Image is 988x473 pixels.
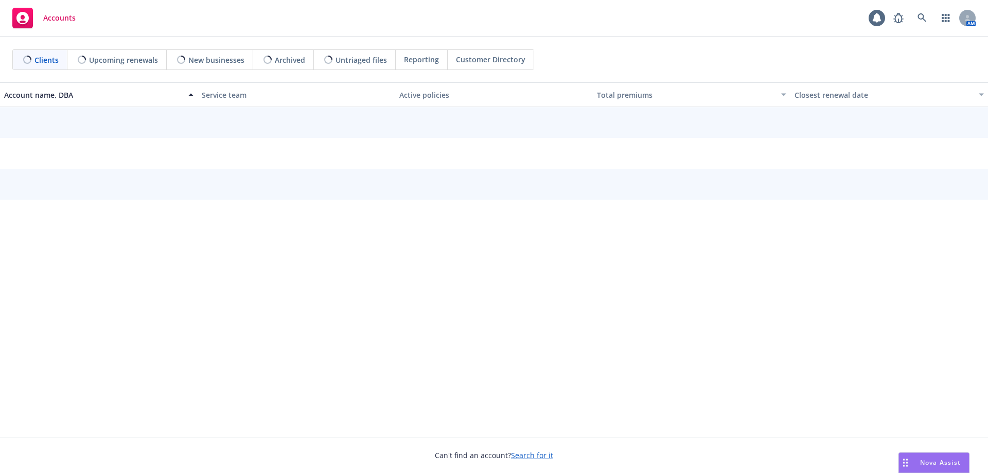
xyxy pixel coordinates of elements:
button: Closest renewal date [790,82,988,107]
span: Can't find an account? [435,450,553,461]
span: Untriaged files [336,55,387,65]
span: Archived [275,55,305,65]
span: Reporting [404,54,439,65]
span: Accounts [43,14,76,22]
a: Search for it [511,450,553,460]
div: Service team [202,90,391,100]
span: Customer Directory [456,54,525,65]
a: Accounts [8,4,80,32]
span: New businesses [188,55,244,65]
div: Closest renewal date [795,90,973,100]
div: Active policies [399,90,589,100]
div: Total premiums [597,90,775,100]
a: Report a Bug [888,8,909,28]
button: Active policies [395,82,593,107]
a: Search [912,8,932,28]
span: Upcoming renewals [89,55,158,65]
button: Total premiums [593,82,790,107]
div: Drag to move [899,453,912,472]
button: Service team [198,82,395,107]
div: Account name, DBA [4,90,182,100]
button: Nova Assist [898,452,969,473]
span: Nova Assist [920,458,961,467]
span: Clients [34,55,59,65]
a: Switch app [936,8,956,28]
